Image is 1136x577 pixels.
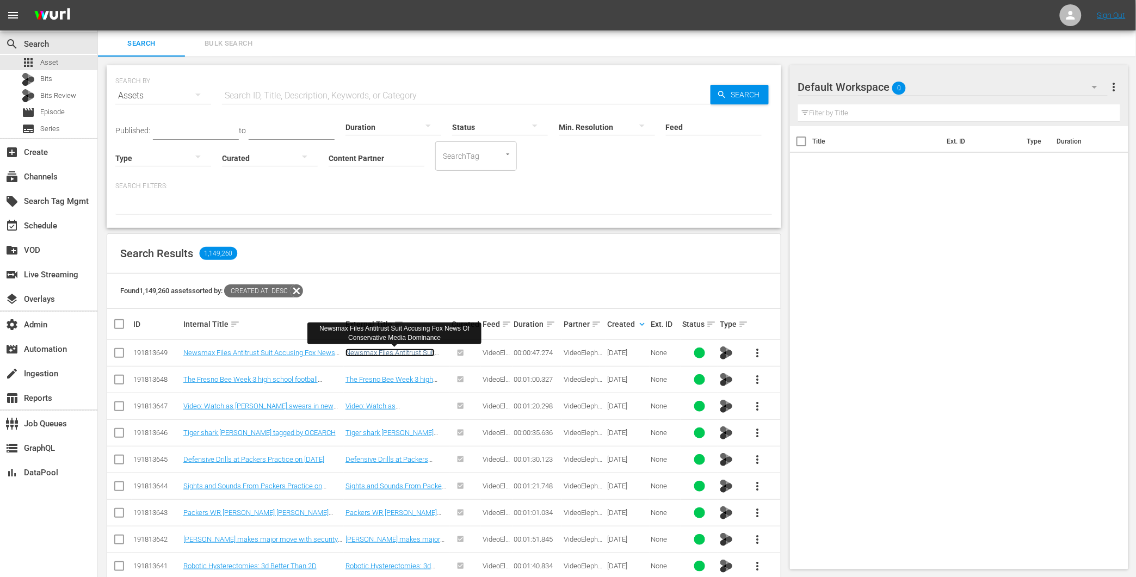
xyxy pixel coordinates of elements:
span: BITS [720,345,733,361]
span: Published: [115,126,150,135]
a: Packers WR [PERSON_NAME] [PERSON_NAME] Return to Practice [183,508,333,525]
a: Defensive Drills at Packers Practice on [DATE] [345,455,433,471]
span: VideoElephant Ltd [564,508,602,525]
span: Found 1,149,260 assets sorted by: [120,287,303,295]
span: VideoElephant Ltd [564,349,602,365]
img: TV Bits [720,426,733,439]
span: VideoElephant Ltd [564,482,602,498]
span: more_vert [751,426,764,439]
span: VideoElephant (Bits) [483,535,510,560]
span: more_vert [751,533,764,546]
span: BITS [720,398,733,414]
span: VideoElephant Ltd [564,535,602,551]
a: Sign Out [1097,11,1126,20]
span: GraphQL [5,442,18,455]
img: TV Bits [720,346,733,359]
span: more_vert [751,480,764,493]
div: 00:01:01.034 [514,508,561,517]
span: VideoElephant Ltd [564,429,602,445]
div: Default Workspace [798,72,1108,102]
span: BITS [720,558,733,574]
span: sort [546,319,555,329]
span: Asset [40,57,58,68]
button: more_vert [1107,74,1120,100]
button: more_vert [745,526,771,553]
div: [DATE] [608,349,648,357]
div: None [651,402,679,410]
button: more_vert [745,367,771,393]
span: Created At: desc [224,284,290,297]
button: more_vert [745,446,771,473]
div: Bits [22,73,35,86]
img: TV Bits [720,373,733,386]
span: Series [22,122,35,135]
span: VideoElephant (Bits) [483,482,510,506]
a: The Fresno Bee Week 3 high school football predictions [345,375,437,392]
span: menu [7,9,20,22]
span: more_vert [751,560,764,573]
span: sort [591,319,601,329]
a: Tiger shark [PERSON_NAME] tagged by OCEARCH [345,429,438,445]
div: 00:01:51.845 [514,535,561,543]
span: sort [738,319,748,329]
div: 00:01:30.123 [514,455,561,463]
img: TV Bits [720,560,733,573]
img: TV Bits [720,453,733,466]
div: 00:01:00.327 [514,375,561,383]
span: more_vert [751,400,764,413]
div: Bits Review [22,89,35,102]
div: 191813648 [133,375,180,383]
span: BITS [720,371,733,387]
span: 0 [892,77,906,100]
span: sort [706,319,716,329]
div: 191813647 [133,402,180,410]
span: Admin [5,318,18,331]
span: Ingestion [5,367,18,380]
button: more_vert [745,393,771,419]
a: Packers WR [PERSON_NAME] [PERSON_NAME] Return to Practice [345,508,441,533]
span: Live Streaming [5,268,18,281]
div: Assets [115,80,211,111]
span: BITS [720,531,733,547]
span: Bulk Search [192,38,266,50]
a: Video: Watch as [PERSON_NAME] swears in new [DEMOGRAPHIC_DATA] Army officers at Ft. [GEOGRAPHIC_D... [345,402,444,451]
div: Duration [514,318,561,331]
th: Duration [1050,126,1115,157]
span: VideoElephant Ltd [564,375,602,392]
p: Search Filters: [115,182,773,191]
img: TV Bits [720,400,733,413]
span: VideoElephant (Bits) [483,402,510,426]
div: [DATE] [608,429,648,437]
span: VideoElephant Ltd [564,455,602,471]
div: [DATE] [608,402,648,410]
div: None [651,535,679,543]
div: Feed [483,318,510,331]
img: TV Bits [720,480,733,493]
th: Type [1020,126,1050,157]
span: VideoElephant (Bits) [483,455,510,480]
div: [DATE] [608,508,648,517]
a: Robotic Hysterectomies: 3d Better Than 2D [183,562,317,570]
span: sort [230,319,240,329]
div: 191813643 [133,508,180,517]
span: Search [5,38,18,51]
a: Video: Watch as [PERSON_NAME] swears in new [DEMOGRAPHIC_DATA] Army officers at Ft. [GEOGRAPHIC_D... [183,402,338,426]
span: VideoElephant Ltd [564,402,602,418]
div: None [651,562,679,570]
div: None [651,508,679,517]
div: 191813641 [133,562,180,570]
div: [DATE] [608,535,648,543]
a: [PERSON_NAME] makes major move with security guarantees in [GEOGRAPHIC_DATA] [345,535,447,560]
div: Type [720,318,742,331]
span: Search Results [120,247,193,260]
div: [DATE] [608,455,648,463]
span: Episode [40,107,65,117]
button: Search [711,85,769,104]
span: VideoElephant (Bits) [483,375,510,400]
a: Newsmax Files Antitrust Suit Accusing Fox News Of Conservative Media Dominance [183,349,339,365]
a: Defensive Drills at Packers Practice on [DATE] [183,455,324,463]
div: None [651,349,679,357]
div: None [651,429,679,437]
span: Create [5,146,18,159]
button: more_vert [745,473,771,499]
